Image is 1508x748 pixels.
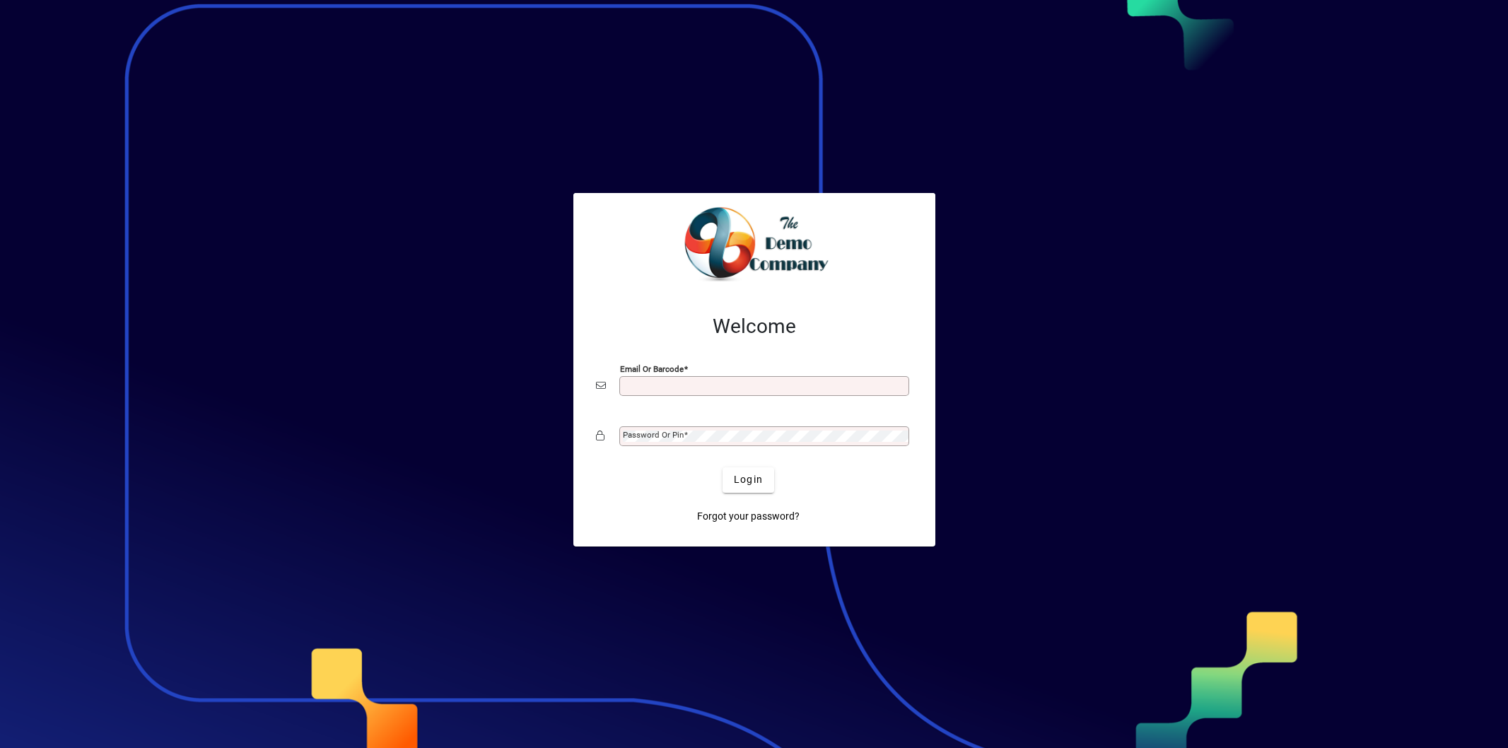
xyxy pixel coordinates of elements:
h2: Welcome [596,315,913,339]
a: Forgot your password? [691,504,805,530]
mat-label: Password or Pin [623,430,684,440]
button: Login [723,467,774,493]
span: Login [734,472,763,487]
span: Forgot your password? [697,509,800,524]
mat-label: Email or Barcode [620,363,684,373]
